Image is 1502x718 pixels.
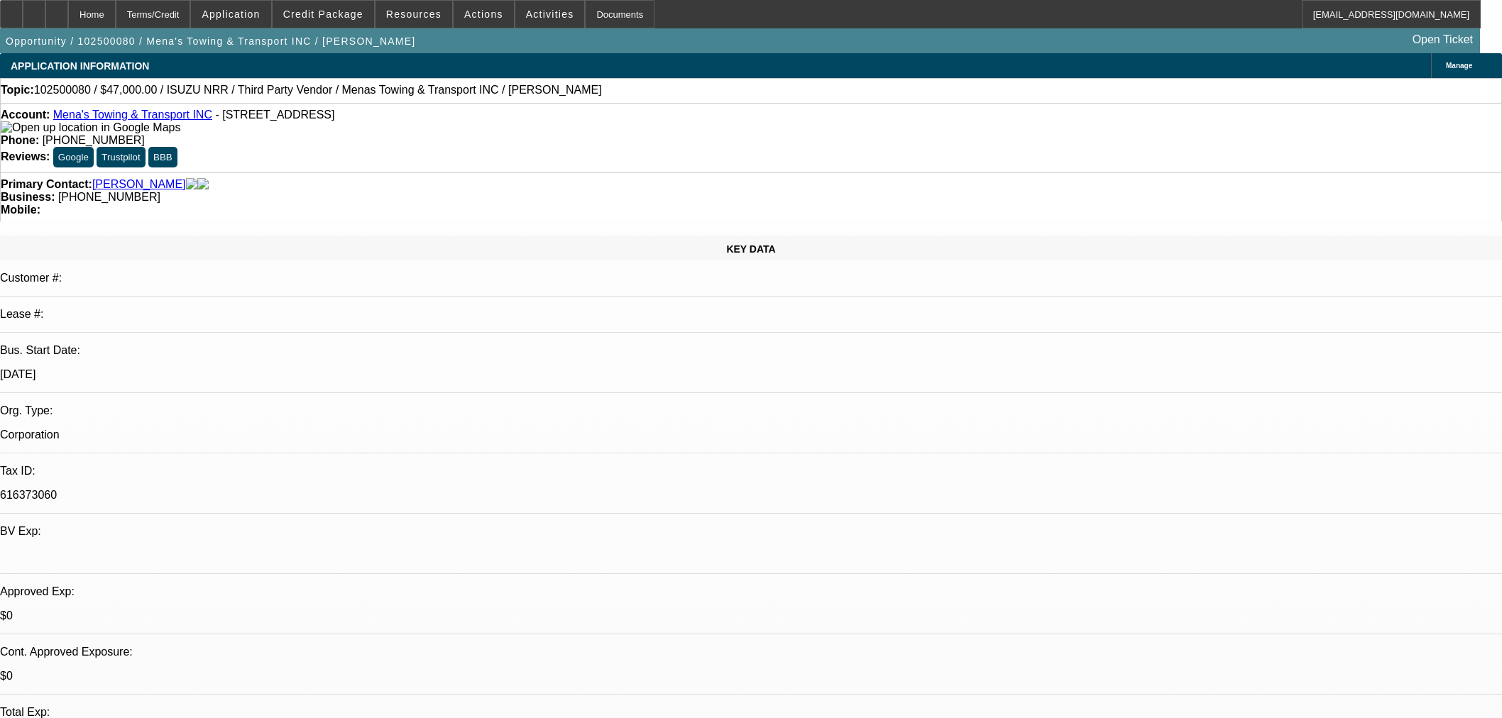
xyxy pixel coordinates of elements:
span: Resources [386,9,442,20]
span: Credit Package [283,9,363,20]
span: - [STREET_ADDRESS] [215,109,334,121]
span: Actions [464,9,503,20]
span: Opportunity / 102500080 / Mena's Towing & Transport INC / [PERSON_NAME] [6,35,416,47]
span: [PHONE_NUMBER] [58,191,160,203]
button: Resources [375,1,452,28]
span: [PHONE_NUMBER] [43,134,145,146]
button: Activities [515,1,585,28]
a: [PERSON_NAME] [92,178,186,191]
button: Google [53,147,94,167]
strong: Account: [1,109,50,121]
a: View Google Maps [1,121,180,133]
a: Mena's Towing & Transport INC [53,109,212,121]
button: Trustpilot [97,147,145,167]
img: linkedin-icon.png [197,178,209,191]
span: Manage [1446,62,1472,70]
strong: Primary Contact: [1,178,92,191]
span: Activities [526,9,574,20]
strong: Phone: [1,134,39,146]
span: 102500080 / $47,000.00 / ISUZU NRR / Third Party Vendor / Menas Towing & Transport INC / [PERSON_... [34,84,602,96]
strong: Business: [1,191,55,203]
img: facebook-icon.png [186,178,197,191]
button: BBB [148,147,177,167]
strong: Topic: [1,84,34,96]
span: Application [202,9,260,20]
span: KEY DATA [726,243,775,255]
a: Open Ticket [1407,28,1479,52]
strong: Mobile: [1,204,40,216]
button: Actions [454,1,514,28]
strong: Reviews: [1,150,50,162]
button: Credit Package [273,1,374,28]
button: Application [191,1,270,28]
img: Open up location in Google Maps [1,121,180,134]
span: APPLICATION INFORMATION [11,60,149,72]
